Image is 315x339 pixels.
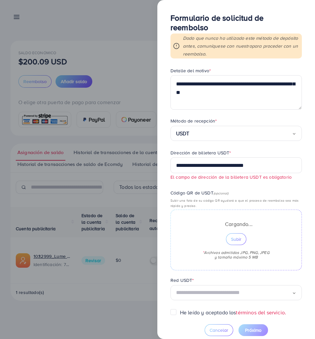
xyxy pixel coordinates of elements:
[190,128,292,139] input: Buscar opción
[204,250,269,255] font: Archivos admitidos JPG, PNG, JPEG
[238,324,268,336] button: Próximo
[214,191,229,195] font: (opcional)
[231,236,241,242] font: Subir
[170,126,302,141] div: Buscar opción
[183,43,298,57] font: para proceder con un reembolso.
[176,288,292,298] input: Buscar opción
[170,285,302,301] div: Buscar opción
[236,309,286,316] a: términos del servicio.
[170,190,214,196] font: Código QR de USDT
[170,118,215,124] font: Método de recepción
[170,149,229,156] font: Dirección de billetera USDT
[226,233,246,245] button: Subir
[176,129,190,138] strong: USDT
[180,309,236,316] font: He leído y aceptado los
[214,254,258,260] font: y tamaño máximo 5 MB
[245,327,261,333] font: Próximo
[287,309,310,334] iframe: Charlar
[170,67,209,74] font: Detalle del motivo
[210,327,228,333] font: Cancelar
[205,324,233,336] button: Cancelar
[170,12,263,33] font: Formulario de solicitud de reembolso
[225,220,253,228] font: Cargando...
[170,174,292,180] font: El campo de dirección de la billetera USDT es obligatorio
[170,198,299,208] font: Subir una foto de su código QR ayudará a que el proceso de reembolso sea más rápido y preciso.
[170,277,192,283] font: Red USDT
[183,35,298,49] font: Dado que nunca ha utilizado este método de depósito antes, comuníquese con nuestro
